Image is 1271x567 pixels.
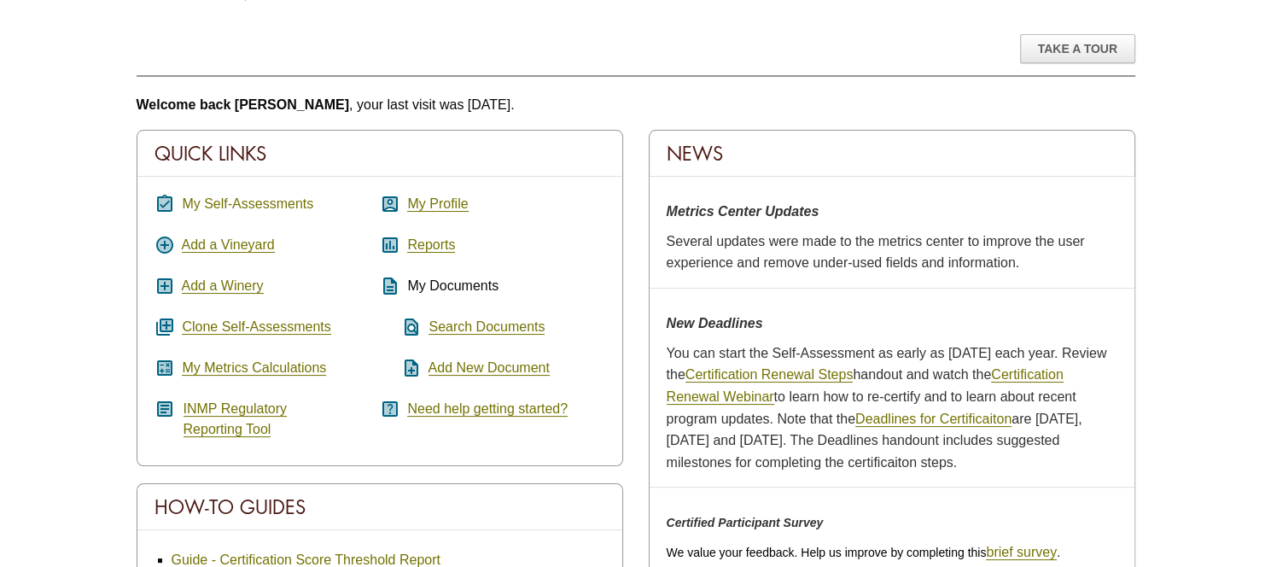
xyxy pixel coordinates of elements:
i: help_center [380,399,400,419]
strong: Metrics Center Updates [667,204,819,219]
a: Deadlines for Certificaiton [855,412,1012,427]
a: Need help getting started? [407,401,568,417]
em: Certified Participant Survey [667,516,824,529]
a: Reports [407,237,455,253]
div: Quick Links [137,131,622,177]
a: Add a Winery [182,278,264,294]
div: Take A Tour [1020,34,1135,63]
span: Several updates were made to the metrics center to improve the user experience and remove under-u... [667,234,1085,271]
a: brief survey [986,545,1057,560]
a: My Metrics Calculations [182,360,326,376]
span: We value your feedback. Help us improve by completing this . [667,546,1060,559]
a: Search Documents [429,319,545,335]
a: INMP RegulatoryReporting Tool [184,401,288,437]
i: account_box [380,194,400,214]
i: add_circle [155,235,175,255]
i: calculate [155,358,175,378]
p: You can start the Self-Assessment as early as [DATE] each year. Review the handout and watch the ... [667,342,1117,474]
a: Add New Document [429,360,550,376]
i: assignment_turned_in [155,194,175,214]
i: find_in_page [380,317,422,337]
strong: New Deadlines [667,316,763,330]
span: My Documents [407,278,498,293]
a: Certification Renewal Steps [685,367,854,383]
i: assessment [380,235,400,255]
a: My Self-Assessments [182,196,313,212]
b: Welcome back [PERSON_NAME] [137,97,350,112]
div: How-To Guides [137,484,622,530]
i: queue [155,317,175,337]
i: description [380,276,400,296]
i: article [155,399,175,419]
a: My Profile [407,196,468,212]
div: News [650,131,1134,177]
a: Clone Self-Assessments [182,319,330,335]
i: add_box [155,276,175,296]
p: , your last visit was [DATE]. [137,94,1135,116]
i: note_add [380,358,422,378]
a: Certification Renewal Webinar [667,367,1064,405]
a: Add a Vineyard [182,237,275,253]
